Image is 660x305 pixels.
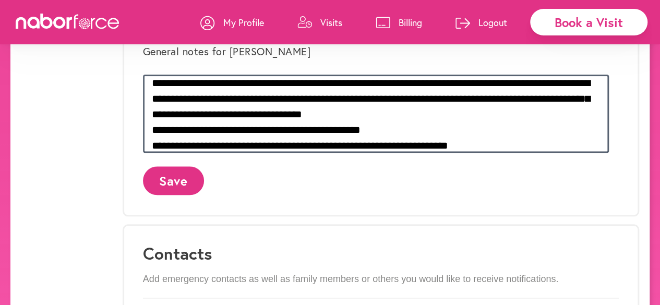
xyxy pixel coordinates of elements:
a: My Profile [200,7,264,38]
label: General notes for [PERSON_NAME] [143,45,311,58]
p: Add emergency contacts as well as family members or others you would like to receive notifications. [143,274,619,285]
div: Book a Visit [530,9,647,35]
h3: Contacts [143,243,619,263]
a: Visits [297,7,342,38]
p: Billing [399,16,422,29]
a: Logout [455,7,507,38]
p: Visits [320,16,342,29]
p: My Profile [223,16,264,29]
button: Save [143,166,204,195]
p: Logout [478,16,507,29]
a: Billing [376,7,422,38]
